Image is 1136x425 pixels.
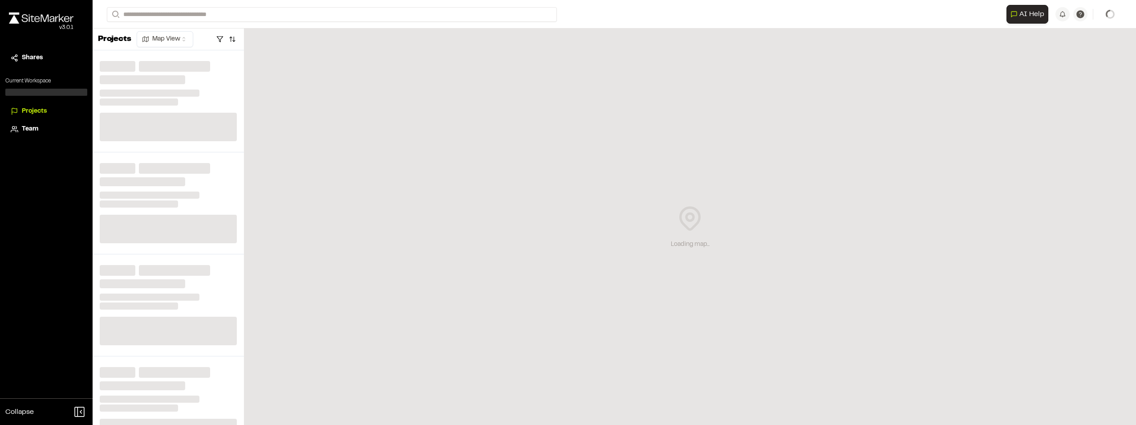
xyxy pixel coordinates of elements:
p: Projects [98,33,131,45]
button: Search [107,7,123,22]
a: Shares [11,53,82,63]
a: Projects [11,106,82,116]
p: Current Workspace [5,77,87,85]
div: Loading map... [671,240,710,249]
span: Projects [22,106,47,116]
span: Collapse [5,407,34,417]
a: Team [11,124,82,134]
button: Open AI Assistant [1006,5,1048,24]
img: rebrand.png [9,12,73,24]
span: AI Help [1019,9,1044,20]
div: Open AI Assistant [1006,5,1052,24]
span: Team [22,124,38,134]
span: Shares [22,53,43,63]
div: Oh geez...please don't... [9,24,73,32]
